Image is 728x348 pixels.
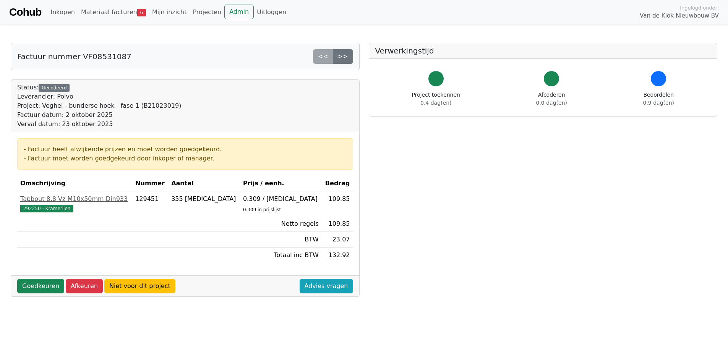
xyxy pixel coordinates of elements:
sub: 0.309 in prijslijst [243,207,281,212]
span: 0.4 dag(en) [420,100,451,106]
a: Inkopen [47,5,78,20]
th: Aantal [168,176,240,191]
div: Status: [17,83,181,129]
a: Uitloggen [254,5,289,20]
span: 292250 - Kramerijen [20,205,73,212]
span: 6 [137,9,146,16]
td: 132.92 [322,248,353,263]
div: 0.309 / [MEDICAL_DATA] [243,194,319,204]
div: Project: Veghel - bunderse hoek - fase 1 (B21023019) [17,101,181,110]
td: BTW [240,232,322,248]
a: Niet voor dit project [104,279,175,293]
span: Van de Klok Nieuwbouw BV [640,11,719,20]
th: Omschrijving [17,176,132,191]
div: Beoordelen [643,91,674,107]
th: Nummer [132,176,168,191]
div: Tapbout 8.8 Vz M10x50mm Din933 [20,194,129,204]
a: Mijn inzicht [149,5,190,20]
div: Factuur datum: 2 oktober 2025 [17,110,181,120]
a: Admin [224,5,254,19]
div: Verval datum: 23 oktober 2025 [17,120,181,129]
h5: Factuur nummer VF08531087 [17,52,131,61]
a: Afkeuren [66,279,103,293]
a: Projecten [190,5,224,20]
span: Ingelogd onder: [680,4,719,11]
span: 0.9 dag(en) [643,100,674,106]
a: Cohub [9,3,41,21]
div: Afcoderen [536,91,567,107]
div: - Factuur moet worden goedgekeurd door inkoper of manager. [24,154,347,163]
a: >> [333,49,353,64]
td: 109.85 [322,191,353,216]
td: 109.85 [322,216,353,232]
span: 0.0 dag(en) [536,100,567,106]
div: - Factuur heeft afwijkende prijzen en moet worden goedgekeurd. [24,145,347,154]
td: Netto regels [240,216,322,232]
h5: Verwerkingstijd [375,46,711,55]
a: Tapbout 8.8 Vz M10x50mm Din933292250 - Kramerijen [20,194,129,213]
div: Leverancier: Polvo [17,92,181,101]
div: Gecodeerd [39,84,70,92]
a: Advies vragen [300,279,353,293]
th: Bedrag [322,176,353,191]
td: 23.07 [322,232,353,248]
div: 355 [MEDICAL_DATA] [171,194,237,204]
td: Totaal inc BTW [240,248,322,263]
th: Prijs / eenh. [240,176,322,191]
a: Materiaal facturen6 [78,5,149,20]
div: Project toekennen [412,91,460,107]
td: 129451 [132,191,168,216]
a: Goedkeuren [17,279,64,293]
